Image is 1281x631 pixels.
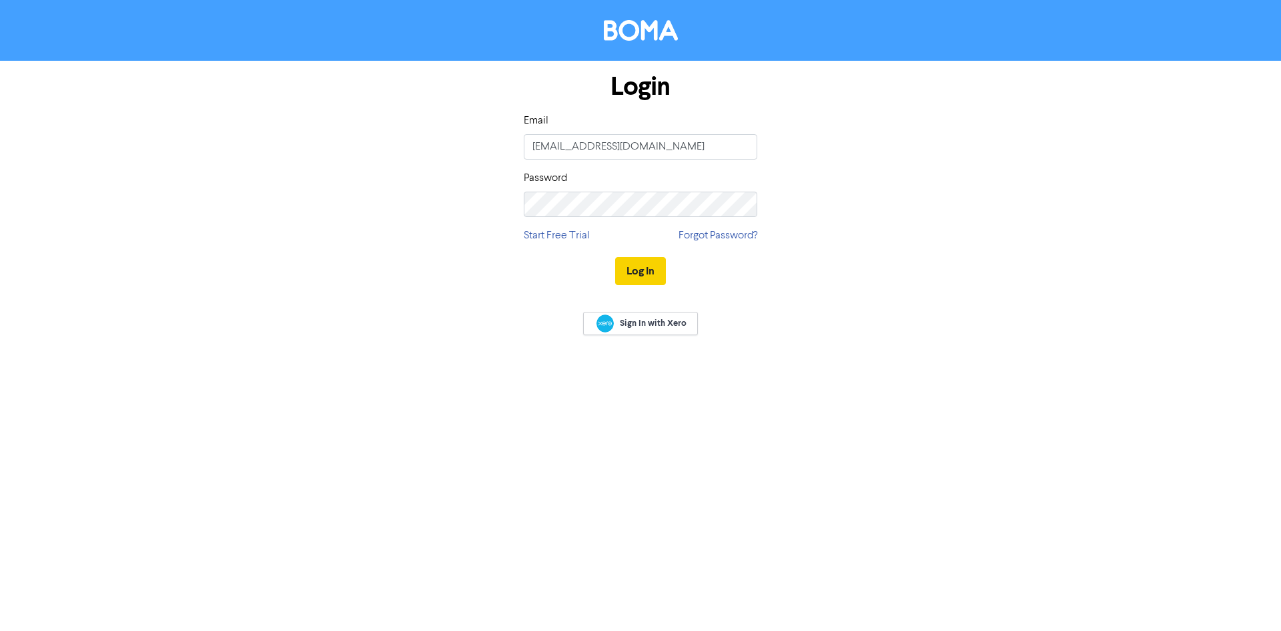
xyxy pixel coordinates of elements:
[615,257,666,285] button: Log In
[1214,567,1281,631] iframe: Chat Widget
[524,71,757,102] h1: Login
[524,228,590,244] a: Start Free Trial
[679,228,757,244] a: Forgot Password?
[583,312,698,335] a: Sign In with Xero
[524,113,548,129] label: Email
[604,20,678,41] img: BOMA Logo
[524,170,567,186] label: Password
[596,314,614,333] img: Xero logo
[620,317,687,329] span: Sign In with Xero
